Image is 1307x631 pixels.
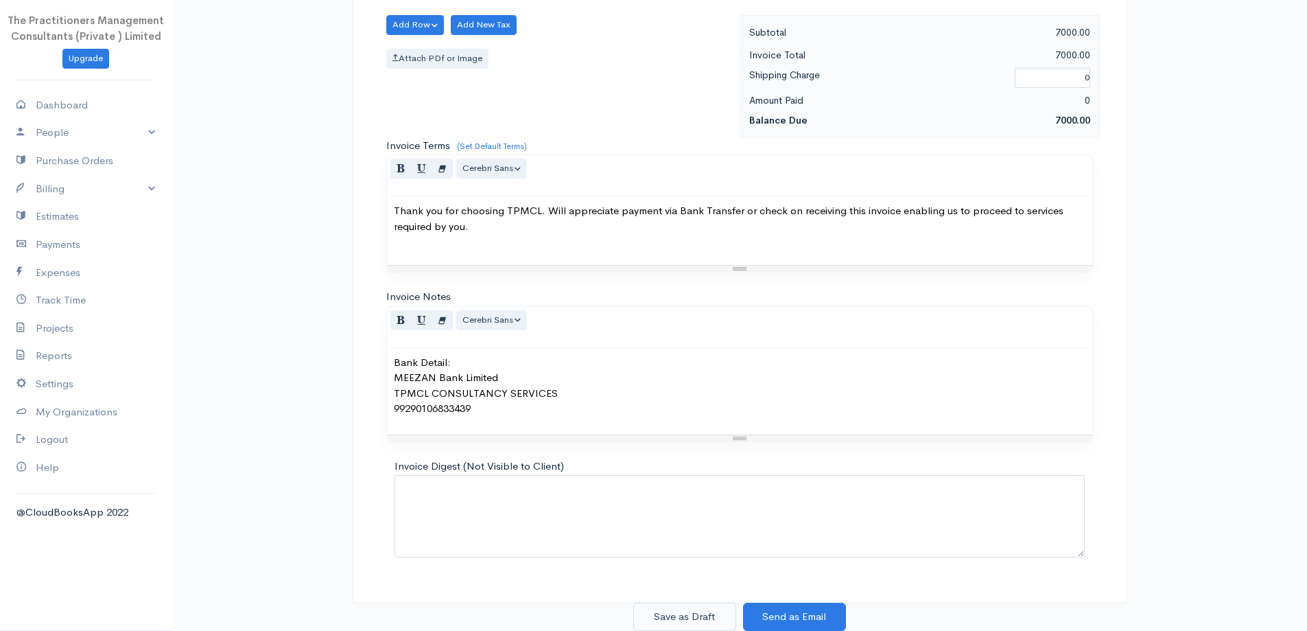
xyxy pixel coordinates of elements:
p: Bank Detail: MEEZAN Bank Limited TPMCL CONSULTANCY SERVICES 99290106833439 [394,355,1085,417]
span: The Practitioners Management Consultants (Private ) Limited [8,14,164,43]
button: Bold (CTRL+B) [390,310,412,330]
a: (Set Default Terms) [457,141,527,152]
span: Cerebri Sans [462,162,513,174]
button: Underline (CTRL+U) [411,310,432,330]
span: Cerebri Sans [462,314,513,325]
div: Invoice Total [742,47,920,64]
button: Underline (CTRL+U) [411,159,432,179]
button: Remove Font Style (CTRL+\) [432,159,453,179]
span: 7000.00 [1055,114,1090,126]
label: Invoice Digest (Not Visible to Client) [395,459,564,474]
button: Font Family [456,159,528,179]
span: Thank you for choosing TPMCL. Will appreciate payment via Bank Transfer or check on receiving thi... [394,204,1063,233]
div: 7000.00 [919,47,1097,64]
button: Add New Tax [451,15,517,35]
strong: Balance Due [749,114,808,126]
button: Save as Draft [633,603,736,631]
div: Shipping Charge [742,67,1009,89]
label: Attach PDf or Image [386,49,488,69]
label: Invoice Terms [386,138,450,154]
button: Send as Email [743,603,846,631]
div: Amount Paid [742,92,920,109]
button: Add Row [386,15,445,35]
div: 0 [919,92,1097,109]
button: Remove Font Style (CTRL+\) [432,310,453,330]
button: Font Family [456,310,528,330]
div: Resize [387,266,1092,272]
div: Subtotal [742,24,920,41]
div: 7000.00 [919,24,1097,41]
div: @CloudBooksApp 2022 [16,505,155,520]
label: Invoice Notes [386,289,451,305]
a: Upgrade [62,49,109,69]
div: Resize [387,435,1092,441]
button: Bold (CTRL+B) [390,159,412,179]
